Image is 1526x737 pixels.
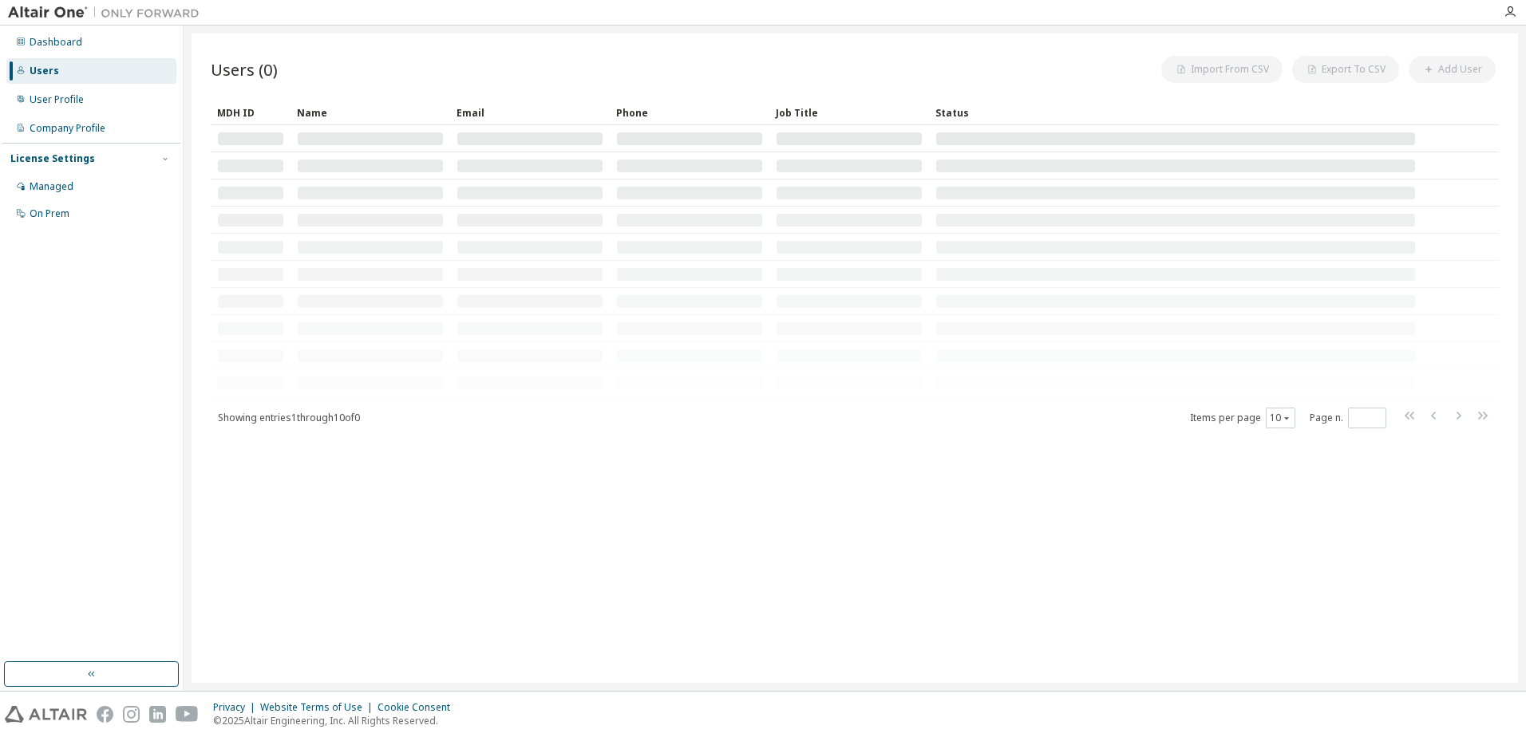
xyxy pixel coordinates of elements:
button: Import From CSV [1161,56,1283,83]
div: MDH ID [217,100,284,125]
span: Users (0) [211,58,278,81]
img: facebook.svg [97,706,113,723]
div: Name [297,100,444,125]
img: instagram.svg [123,706,140,723]
div: Email [457,100,603,125]
div: Website Terms of Use [260,701,378,714]
span: Showing entries 1 through 10 of 0 [218,411,360,424]
div: Managed [30,180,73,193]
div: Privacy [213,701,260,714]
p: © 2025 Altair Engineering, Inc. All Rights Reserved. [213,714,460,727]
div: Company Profile [30,122,105,135]
div: Phone [616,100,763,125]
div: On Prem [30,207,69,220]
img: youtube.svg [176,706,199,723]
button: Add User [1409,56,1496,83]
div: User Profile [30,93,84,106]
div: Status [935,100,1416,125]
img: Altair One [8,5,208,21]
img: linkedin.svg [149,706,166,723]
span: Items per page [1190,408,1295,428]
button: 10 [1270,412,1291,424]
img: altair_logo.svg [5,706,87,723]
div: Job Title [776,100,923,125]
button: Export To CSV [1292,56,1399,83]
div: Users [30,65,59,77]
span: Page n. [1310,408,1386,428]
div: Dashboard [30,36,82,49]
div: Cookie Consent [378,701,460,714]
div: License Settings [10,152,95,165]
